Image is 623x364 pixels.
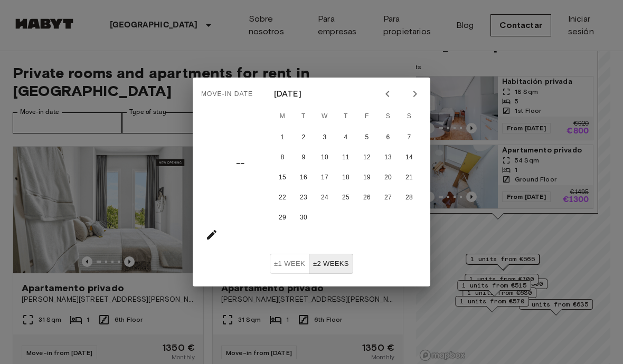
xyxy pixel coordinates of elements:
button: ±1 week [270,254,309,274]
button: 25 [336,188,355,207]
span: Saturday [379,106,398,127]
button: 12 [357,148,376,167]
button: 7 [400,128,419,147]
button: 26 [357,188,376,207]
button: 20 [379,168,398,187]
button: 3 [315,128,334,147]
span: Wednesday [315,106,334,127]
button: calendar view is open, go to text input view [201,224,222,245]
button: 11 [336,148,355,167]
div: Move In Flexibility [270,254,353,274]
button: 27 [379,188,398,207]
button: 17 [315,168,334,187]
button: 16 [294,168,313,187]
span: Sunday [400,106,419,127]
div: [DATE] [274,88,301,100]
button: 22 [273,188,292,207]
button: 9 [294,148,313,167]
button: 1 [273,128,292,147]
button: 19 [357,168,376,187]
span: Thursday [336,106,355,127]
button: 30 [294,208,313,227]
button: 8 [273,148,292,167]
button: 13 [379,148,398,167]
span: Tuesday [294,106,313,127]
button: 14 [400,148,419,167]
span: Friday [357,106,376,127]
button: 4 [336,128,355,147]
button: 24 [315,188,334,207]
button: 18 [336,168,355,187]
button: 10 [315,148,334,167]
button: Next month [406,85,424,103]
span: Move-in date [201,86,253,103]
span: Monday [273,106,292,127]
button: 29 [273,208,292,227]
button: 5 [357,128,376,147]
button: 28 [400,188,419,207]
button: 23 [294,188,313,207]
button: 2 [294,128,313,147]
button: 21 [400,168,419,187]
button: Previous month [379,85,397,103]
button: 6 [379,128,398,147]
h4: –– [236,154,244,174]
button: ±2 weeks [309,254,353,274]
button: 15 [273,168,292,187]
